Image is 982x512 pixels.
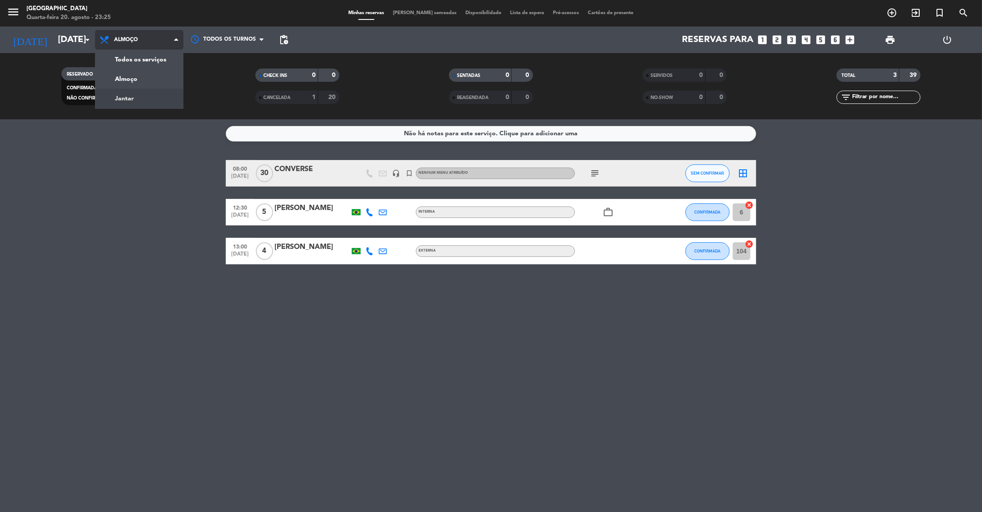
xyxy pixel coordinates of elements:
strong: 0 [700,94,703,100]
a: Almoço [95,69,183,89]
i: looks_4 [801,34,812,46]
div: Quarta-feira 20. agosto - 23:25 [27,13,111,22]
i: work_outline [603,207,613,218]
span: TOTAL [842,73,856,78]
span: CHECK INS [263,73,288,78]
strong: 0 [526,94,531,100]
strong: 1 [312,94,316,100]
a: Todos os serviços [95,50,183,69]
span: 30 [256,164,273,182]
i: power_settings_new [942,34,952,45]
span: SEM CONFIRMAR [691,171,724,176]
span: Minhas reservas [344,11,389,15]
strong: 20 [328,94,337,100]
strong: 3 [893,72,897,78]
i: arrow_drop_down [82,34,93,45]
i: menu [7,5,20,19]
span: RESERVADO [67,72,93,76]
span: SERVIDOS [651,73,673,78]
span: [DATE] [229,251,251,261]
strong: 0 [506,94,509,100]
i: border_all [738,168,748,179]
div: CONVERSE [274,164,350,175]
span: Interna [419,210,435,214]
span: NÃO CONFIRMAR [67,96,105,100]
span: Nenhum menu atribuído [419,171,468,175]
strong: 0 [700,72,703,78]
div: [PERSON_NAME] [274,241,350,253]
strong: 0 [719,72,725,78]
i: turned_in_not [405,169,413,177]
i: exit_to_app [910,8,921,18]
strong: 0 [719,94,725,100]
span: CONFIRMADA [67,86,97,90]
i: cancel [745,201,754,210]
i: filter_list [841,92,852,103]
i: search [958,8,969,18]
span: CONFIRMADA [695,248,721,253]
i: turned_in_not [934,8,945,18]
span: 4 [256,242,273,260]
input: Filtrar por nome... [852,92,920,102]
a: Jantar [95,89,183,108]
div: Não há notas para este serviço. Clique para adicionar uma [404,129,578,139]
span: print [885,34,896,45]
i: looks_two [772,34,783,46]
strong: 0 [332,72,337,78]
strong: 0 [312,72,316,78]
i: add_circle_outline [887,8,897,18]
span: CONFIRMADA [695,210,721,214]
span: NO-SHOW [651,96,673,100]
span: Almoço [114,37,138,43]
span: Cartões de presente [584,11,638,15]
span: pending_actions [278,34,289,45]
strong: 0 [506,72,509,78]
span: 13:00 [229,241,251,251]
i: [DATE] [7,30,53,50]
span: 5 [256,203,273,221]
span: Reservas para [682,34,754,45]
div: [GEOGRAPHIC_DATA] [27,4,111,13]
strong: 39 [910,72,918,78]
i: headset_mic [392,169,400,177]
span: [DATE] [229,173,251,183]
span: 12:30 [229,202,251,212]
span: [DATE] [229,212,251,222]
i: cancel [745,240,754,248]
span: [PERSON_NAME] semeadas [389,11,461,15]
span: Disponibilidade [461,11,506,15]
i: looks_3 [786,34,798,46]
span: REAGENDADA [457,96,488,100]
div: [PERSON_NAME] [274,203,350,214]
i: looks_5 [815,34,827,46]
button: SEM CONFIRMAR [685,164,730,182]
i: looks_one [757,34,769,46]
span: SENTADAS [457,73,480,78]
i: subject [590,168,600,179]
button: CONFIRMADA [685,242,730,260]
button: CONFIRMADA [685,203,730,221]
span: CANCELADA [263,96,291,100]
span: Externa [419,249,436,252]
i: add_box [845,34,856,46]
div: LOG OUT [919,27,975,53]
span: Pré-acessos [549,11,584,15]
button: menu [7,5,20,22]
span: Lista de espera [506,11,549,15]
span: 08:00 [229,163,251,173]
strong: 0 [526,72,531,78]
i: looks_6 [830,34,841,46]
